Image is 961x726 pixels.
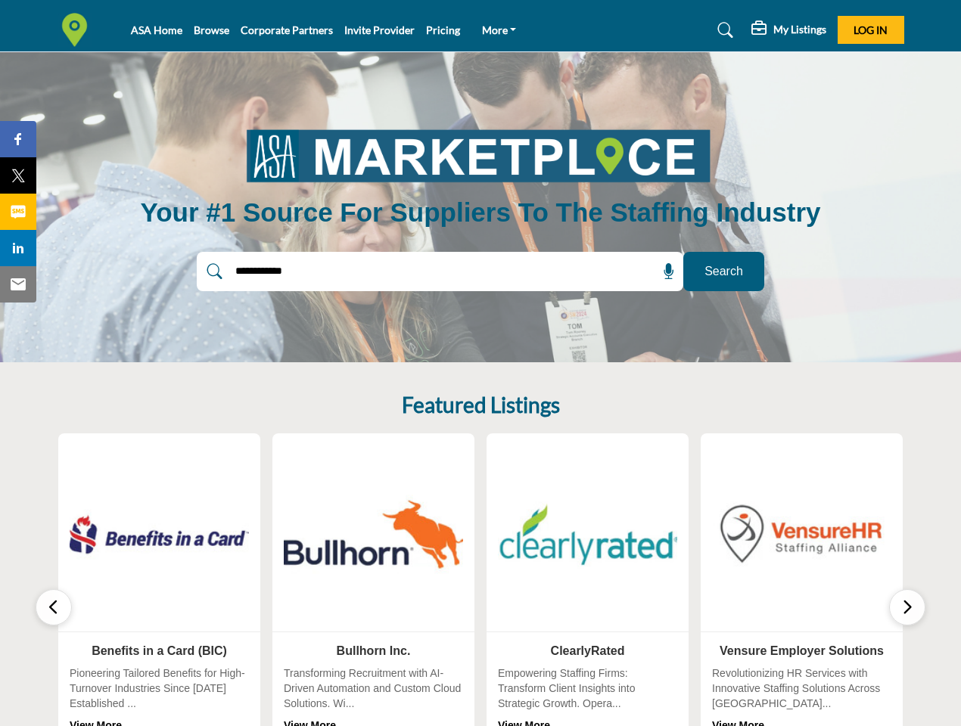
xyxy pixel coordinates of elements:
a: Search [703,18,743,42]
button: Search [683,252,764,291]
a: Bullhorn Inc. [337,644,411,657]
span: Search by Voice [651,264,676,279]
h5: My Listings [773,23,826,36]
img: Vensure Employer Solutions [712,445,891,624]
a: Benefits in a Card (BIC) [92,644,227,657]
a: ClearlyRated [551,644,625,657]
a: Corporate Partners [241,23,333,36]
a: Vensure Employer Solutions [720,644,884,657]
img: ClearlyRated [498,445,677,624]
a: Browse [194,23,229,36]
span: Search [704,262,743,281]
a: Pricing [426,23,460,36]
img: image [242,123,719,186]
img: Benefits in a Card (BIC) [70,445,249,624]
img: Site Logo [58,13,99,47]
h2: Featured Listings [402,392,560,418]
a: ASA Home [131,23,182,36]
img: Bullhorn Inc. [284,445,463,624]
button: Log In [838,16,904,44]
a: Invite Provider [344,23,415,36]
a: More [471,20,527,41]
div: My Listings [751,21,826,39]
span: Log In [854,23,888,36]
h1: Your #1 Source for Suppliers to the Staffing Industry [140,195,820,230]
